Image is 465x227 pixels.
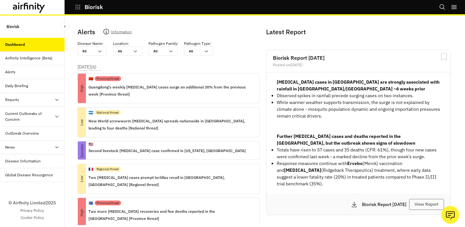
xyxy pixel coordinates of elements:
[88,147,246,154] p: Second livestock [MEDICAL_DATA] case confirmed in [US_STATE], [GEOGRAPHIC_DATA]
[73,147,91,155] p: Zoonotic
[77,41,104,46] p: Disease Name :
[5,158,41,164] div: Disease Information
[277,79,439,92] strong: [MEDICAL_DATA] cases in [GEOGRAPHIC_DATA] are strongly associated with rainfall in [GEOGRAPHIC_DA...
[5,111,54,122] div: Current Outbreaks of Concern
[77,64,97,70] p: [DATE] ( 6 )
[113,41,129,46] p: Location :
[88,174,254,188] p: Two [MEDICAL_DATA] cases prompt tortillas recall in [GEOGRAPHIC_DATA], [GEOGRAPHIC_DATA] [Regiona...
[5,130,39,136] div: Outbreak Overview
[88,166,93,172] p: 🇫🇷
[439,2,446,13] button: Search
[409,199,444,210] button: View Report
[88,208,254,222] p: Two more [MEDICAL_DATA] recoveries and five deaths reported in the [GEOGRAPHIC_DATA] [Province th...
[5,42,25,47] div: Dashboard
[5,172,53,178] div: Global Disease Resurgence
[88,200,93,206] p: 🇨🇩
[8,200,56,206] p: © Airfinity Limited 2025
[277,160,440,187] p: Response measures continue with (Merck) vaccination and (Ridgeback Therapeutics) treatment, where...
[5,69,15,75] div: Alerts
[5,97,19,103] div: Reports
[273,63,444,67] div: Posted on [DATE]
[5,144,15,150] div: News
[67,118,97,126] p: Low
[20,208,44,213] a: Privacy Policy
[5,83,28,89] div: Daily Briefing
[97,167,119,171] p: Regional threat
[149,41,179,46] p: Pathogen Family :
[97,76,119,81] p: Province threat
[441,206,459,224] button: Ask our analysts
[6,21,19,33] p: Biorisk
[21,215,44,221] a: Cookie Policy
[277,92,440,99] p: Observed spikes in rainfall precede surging cases on two instances.
[88,76,93,82] p: 🇨🇳
[77,27,95,37] p: Alerts
[266,27,449,37] p: Latest Report
[347,160,363,166] strong: Ervebo
[277,133,415,146] strong: Further [MEDICAL_DATA] cases and deaths reported in the [GEOGRAPHIC_DATA], but the outbreak shows...
[88,110,93,116] p: 🇭🇳
[75,2,103,13] button: Biorisk
[111,28,132,37] p: Information
[67,175,97,183] p: Low
[284,167,321,173] strong: [MEDICAL_DATA]
[88,118,254,132] p: New World screwworm [MEDICAL_DATA] spreads nationwide in [GEOGRAPHIC_DATA], leading to four death...
[85,4,103,10] p: Biorisk
[440,53,448,61] svg: Bookmark Report
[61,22,69,31] button: Close Sidebar
[67,84,97,92] p: High
[88,141,93,147] p: 🇺🇸
[362,202,409,207] p: Biorisk Report [DATE]
[67,209,97,217] p: High
[88,84,254,98] p: Guangdong's weekly [MEDICAL_DATA] cases surge an additional 30% from the previous week [Province ...
[277,147,440,160] p: Totals have risen to 57 cases and 35 deaths (CFR: 61%), though four new cases were confirmed last...
[97,110,119,115] p: National threat
[5,55,52,61] div: Airfinity Intelligence (Beta)
[277,99,440,119] p: While warmer weather supports transmission, the surge is not explained by climate alone - mosquit...
[273,55,444,60] h2: Biorisk Report [DATE]
[97,201,119,205] p: Province threat
[184,41,212,46] p: Pathogen Type :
